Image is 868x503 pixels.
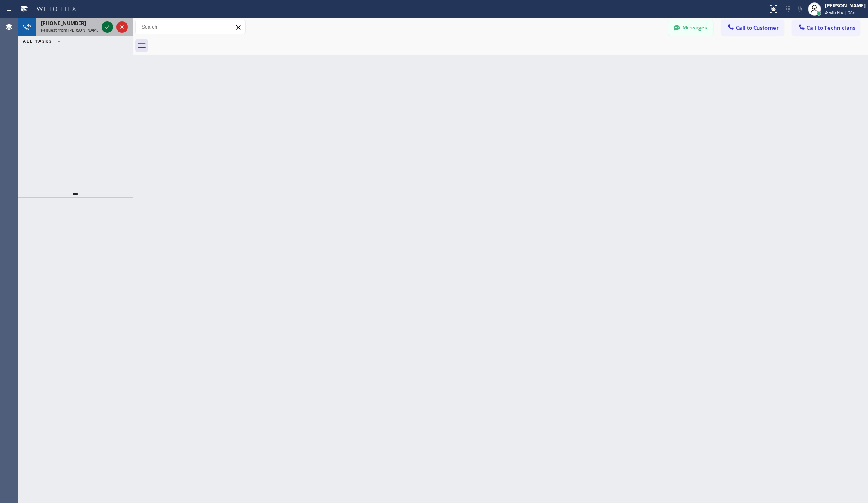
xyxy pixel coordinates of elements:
button: Call to Technicians [792,20,860,36]
div: [PERSON_NAME] [825,2,866,9]
span: Request from [PERSON_NAME] [PERSON_NAME] (direct) [41,27,149,33]
span: ALL TASKS [23,38,52,44]
button: Accept [102,21,113,33]
button: ALL TASKS [18,36,69,46]
span: Call to Customer [736,24,779,32]
button: Mute [794,3,805,15]
button: Reject [116,21,128,33]
span: Available | 26s [825,10,855,16]
span: [PHONE_NUMBER] [41,20,86,27]
input: Search [136,20,245,34]
button: Call to Customer [721,20,784,36]
button: Messages [668,20,713,36]
span: Call to Technicians [807,24,855,32]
